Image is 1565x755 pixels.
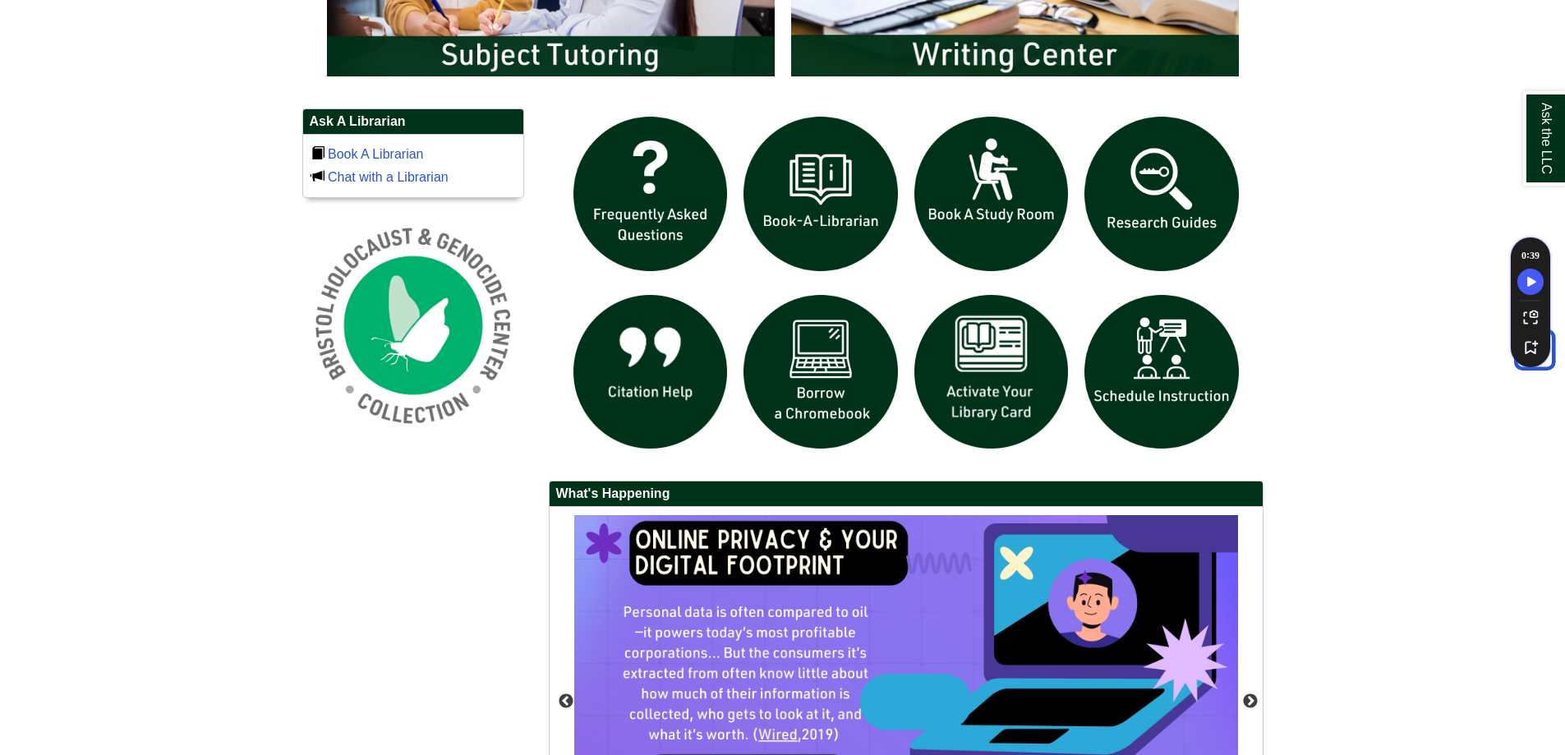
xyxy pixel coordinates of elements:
[1242,693,1259,710] button: Next
[565,287,736,458] img: citation help icon links to citation help guide page
[1076,287,1247,458] img: For faculty. Schedule Library Instruction icon links to form.
[735,108,906,279] img: Book a Librarian icon links to book a librarian web page
[328,170,449,184] a: Chat with a Librarian
[558,693,574,710] button: Previous
[1508,338,1561,361] a: Back to Top
[303,109,523,135] h2: Ask A Librarian
[906,287,1077,458] img: activate Library Card icon links to form to activate student ID into library card
[1076,108,1247,279] img: Research Guides icon links to research guides web page
[302,214,524,436] img: Holocaust and Genocide Collection
[565,108,1247,464] div: slideshow
[550,481,1263,507] h2: What's Happening
[328,147,424,161] a: Book A Librarian
[565,108,736,279] img: frequently asked questions
[735,287,906,458] img: Borrow a chromebook icon links to the borrow a chromebook web page
[906,108,1077,279] img: book a study room icon links to book a study room web page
